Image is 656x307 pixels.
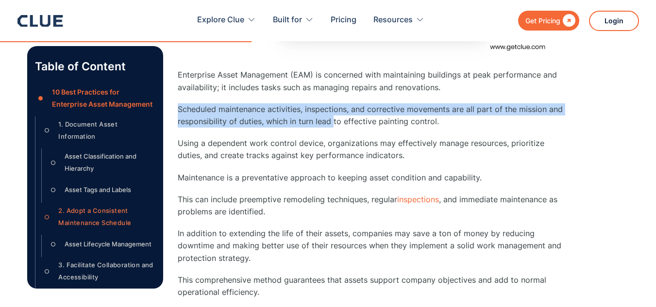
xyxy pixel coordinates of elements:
p: In addition to extending the life of their assets, companies may save a ton of money by reducing ... [178,227,566,264]
a: ○Asset Tags and Labels [48,182,155,197]
div: Resources [373,5,413,35]
div: Explore Clue [197,5,244,35]
a: Login [589,11,639,31]
a: inspections [397,194,439,204]
a: Pricing [331,5,356,35]
div: ○ [41,210,53,224]
a: Get Pricing [518,11,579,31]
div: 2. Adopt a Consistent Maintenance Schedule [58,205,155,229]
div: Built for [273,5,302,35]
a: ○Asset Lifecycle Management [48,237,155,251]
div: Built for [273,5,314,35]
div: ● [35,91,47,106]
div: Resources [373,5,424,35]
a: ○3. Facilitate Collaboration and Accessibility [41,259,155,283]
a: ○1. Document Asset Information [41,118,155,143]
div: 10 Best Practices for Enterprise Asset Management [52,86,155,110]
div: Asset Tags and Labels [65,184,131,196]
div: ○ [48,237,59,251]
div: ○ [41,264,53,278]
div: Get Pricing [525,15,560,27]
p: Enterprise Asset Management (EAM) is concerned with maintaining buildings at peak performance and... [178,69,566,93]
div: ○ [48,155,59,170]
p: Scheduled maintenance activities, inspections, and corrective movements are all part of the missi... [178,103,566,128]
div: ○ [48,182,59,197]
div: Asset Lifecycle Management [65,238,151,250]
a: ○2. Adopt a Consistent Maintenance Schedule [41,205,155,229]
p: Maintenance is a preventative approach to keeping asset condition and capability. [178,172,566,184]
p: Using a dependent work control device, organizations may effectively manage resources, prioritize... [178,137,566,162]
div: Explore Clue [197,5,256,35]
div:  [560,15,575,27]
a: ○Asset Classification and Hierarchy [48,150,155,175]
p: This comprehensive method guarantees that assets support company objectives and add to normal ope... [178,274,566,298]
div: ○ [41,123,53,138]
p: Table of Content [35,59,155,74]
div: 3. Facilitate Collaboration and Accessibility [58,259,155,283]
p: This can include preemptive remodeling techniques, regular , and immediate maintenance as problem... [178,194,566,218]
div: 1. Document Asset Information [58,118,155,143]
div: Asset Classification and Hierarchy [65,150,155,175]
a: ●10 Best Practices for Enterprise Asset Management [35,86,155,110]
